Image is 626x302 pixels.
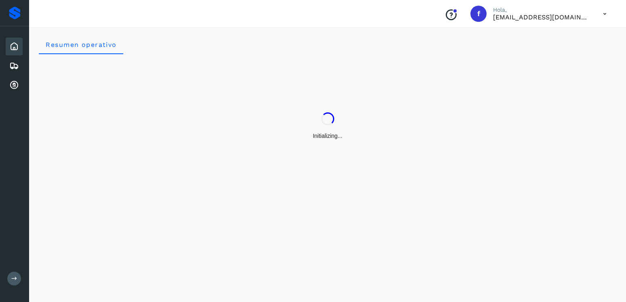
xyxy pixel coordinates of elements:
div: Inicio [6,38,23,55]
span: Resumen operativo [45,41,117,49]
div: Embarques [6,57,23,75]
p: facturacion@protransport.com.mx [493,13,590,21]
p: Hola, [493,6,590,13]
div: Cuentas por cobrar [6,76,23,94]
